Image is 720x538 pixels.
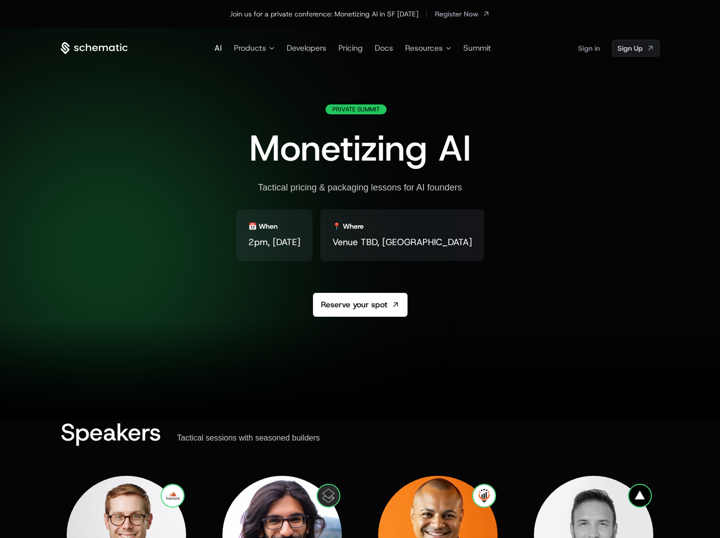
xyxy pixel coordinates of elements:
a: Developers [287,43,326,53]
a: Docs [375,43,393,53]
a: Pricing [338,43,363,53]
div: Private Summit [325,104,387,114]
a: AI [214,43,222,53]
img: Vercel [628,484,652,508]
span: Speakers [61,416,161,448]
a: Sign in [578,40,600,56]
div: Tactical pricing & packaging lessons for AI founders [258,182,462,193]
span: 2pm, [DATE] [248,235,301,249]
img: Pricing I/O [472,484,496,508]
div: 📅 When [248,221,278,231]
span: Sign Up [617,43,642,53]
a: Reserve your spot [313,293,408,317]
div: Tactical sessions with seasoned builders [177,433,320,443]
img: Tremont VC [161,484,185,508]
div: Join us for a private conference: Monetizing AI in SF [DATE] [230,9,418,19]
div: 📍 Where [332,221,364,231]
a: [object Object] [435,6,490,22]
a: Summit [463,43,491,53]
a: [object Object] [612,40,660,57]
span: Monetizing AI [249,124,471,172]
span: Venue TBD, [GEOGRAPHIC_DATA] [332,235,472,249]
span: Register Now [435,9,478,19]
span: Resources [405,42,443,54]
img: Superhuman [316,484,340,508]
span: Products [234,42,266,54]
